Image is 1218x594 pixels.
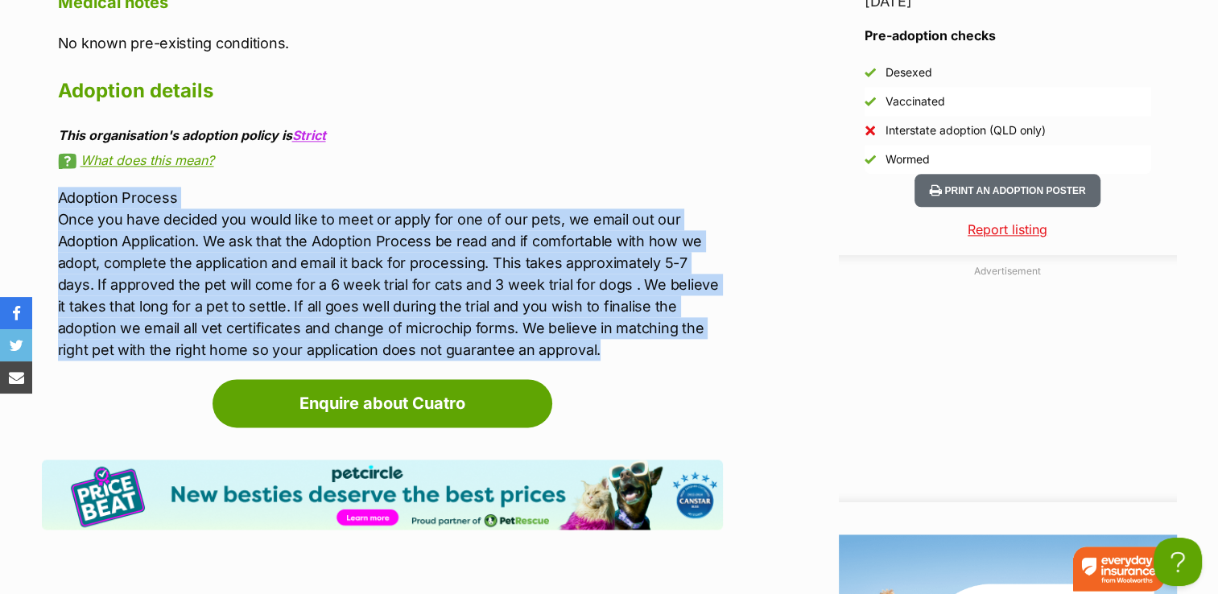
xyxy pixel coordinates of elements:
iframe: Help Scout Beacon - Open [1154,538,1202,586]
p: Adoption Process Once you have decided you would like to meet or apply for one of our pets, we em... [58,187,723,361]
img: Yes [865,67,876,78]
div: Vaccinated [886,93,945,109]
a: Strict [292,127,326,143]
a: Enquire about Cuatro [213,379,552,427]
a: What does this mean? [58,153,723,167]
button: Print an adoption poster [915,174,1100,207]
div: Advertisement [839,255,1177,502]
img: No [865,125,876,136]
iframe: Advertisement [839,285,1177,486]
img: Yes [865,154,876,165]
div: Desexed [886,64,932,80]
img: Yes [865,96,876,107]
div: Interstate adoption (QLD only) [886,122,1046,138]
a: Report listing [839,220,1177,239]
p: No known pre-existing conditions. [58,32,723,54]
div: Wormed [886,151,930,167]
h3: Pre-adoption checks [865,26,1151,45]
div: This organisation's adoption policy is [58,128,723,142]
img: Pet Circle promo banner [42,460,723,530]
h2: Adoption details [58,73,723,109]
